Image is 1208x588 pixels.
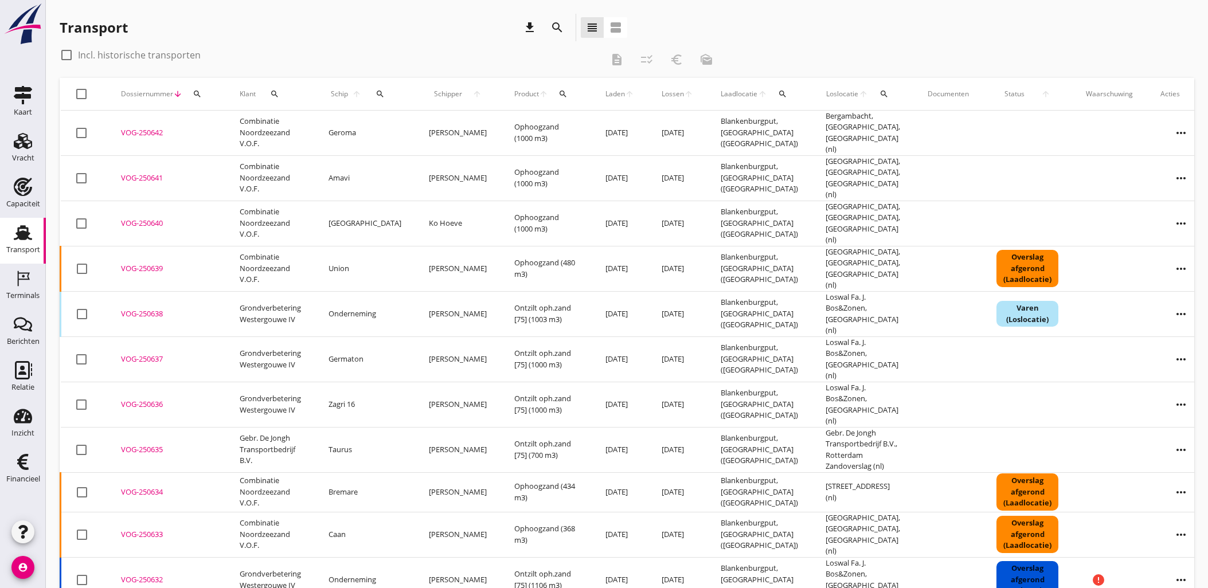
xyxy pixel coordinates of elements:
td: Ontzilt oph.zand [75] (1000 m3) [501,382,592,427]
td: Blankenburgput, [GEOGRAPHIC_DATA] ([GEOGRAPHIC_DATA]) [707,512,812,557]
div: VOG-250638 [121,308,212,320]
i: arrow_upward [684,89,693,99]
div: Klant [240,80,301,108]
td: [GEOGRAPHIC_DATA], [GEOGRAPHIC_DATA], [GEOGRAPHIC_DATA] (nl) [812,201,914,246]
i: search [778,89,787,99]
div: Transport [60,18,128,37]
td: [DATE] [592,155,648,201]
i: more_horiz [1165,343,1197,375]
td: Germaton [315,336,415,382]
i: more_horiz [1165,162,1197,194]
td: [DATE] [592,246,648,291]
i: search [550,21,564,34]
td: Gebr. De Jongh Transportbedrijf B.V. [226,427,315,472]
td: Ko Hoeve [415,201,501,246]
div: VOG-250633 [121,529,212,540]
td: Blankenburgput, [GEOGRAPHIC_DATA] ([GEOGRAPHIC_DATA]) [707,382,812,427]
div: VOG-250642 [121,127,212,139]
td: Taurus [315,427,415,472]
td: Blankenburgput, [GEOGRAPHIC_DATA] ([GEOGRAPHIC_DATA]) [707,111,812,156]
td: Ophoogzand (434 m3) [501,472,592,512]
td: Amavi [315,155,415,201]
td: Loswal Fa. J. Bos&Zonen, [GEOGRAPHIC_DATA] (nl) [812,382,914,427]
td: Blankenburgput, [GEOGRAPHIC_DATA] ([GEOGRAPHIC_DATA]) [707,472,812,512]
div: VOG-250641 [121,173,212,184]
td: Ontzilt oph.zand [75] (1000 m3) [501,336,592,382]
i: arrow_upward [350,89,363,99]
td: Combinatie Noordzeezand V.O.F. [226,246,315,291]
div: Relatie [11,383,34,391]
i: search [193,89,202,99]
td: Ontzilt oph.zand [75] (700 m3) [501,427,592,472]
td: Bergambacht, [GEOGRAPHIC_DATA], [GEOGRAPHIC_DATA] (nl) [812,111,914,156]
i: view_agenda [609,21,623,34]
div: Varen (Loslocatie) [996,301,1058,327]
td: [DATE] [592,201,648,246]
td: Blankenburgput, [GEOGRAPHIC_DATA] ([GEOGRAPHIC_DATA]) [707,291,812,336]
td: [DATE] [592,336,648,382]
i: more_horiz [1165,117,1197,149]
td: Union [315,246,415,291]
td: [DATE] [592,291,648,336]
td: [PERSON_NAME] [415,155,501,201]
td: [DATE] [648,201,707,246]
i: download [523,21,537,34]
td: Ontzilt oph.zand [75] (1003 m3) [501,291,592,336]
td: Grondverbetering Westergouwe IV [226,336,315,382]
i: more_horiz [1165,298,1197,330]
i: account_circle [11,556,34,579]
span: Lossen [662,89,684,99]
div: Acties [1160,89,1202,99]
td: Caan [315,512,415,557]
td: Blankenburgput, [GEOGRAPHIC_DATA] ([GEOGRAPHIC_DATA]) [707,155,812,201]
i: arrow_upward [758,89,768,99]
td: [GEOGRAPHIC_DATA] [315,201,415,246]
i: arrow_upward [859,89,869,99]
td: Ophoogzand (1000 m3) [501,155,592,201]
td: [DATE] [648,155,707,201]
i: arrow_downward [173,89,182,99]
div: Berichten [7,338,40,345]
td: Blankenburgput, [GEOGRAPHIC_DATA] ([GEOGRAPHIC_DATA]) [707,246,812,291]
i: arrow_upward [467,89,487,99]
span: Laden [605,89,625,99]
td: Combinatie Noordzeezand V.O.F. [226,201,315,246]
i: search [558,89,568,99]
span: Loslocatie [826,89,859,99]
i: more_horiz [1165,434,1197,466]
div: Financieel [6,475,40,483]
td: [DATE] [592,427,648,472]
i: search [879,89,889,99]
label: Incl. historische transporten [78,49,201,61]
td: Onderneming [315,291,415,336]
td: [PERSON_NAME] [415,336,501,382]
td: [DATE] [648,472,707,512]
td: Loswal Fa. J. Bos&Zonen, [GEOGRAPHIC_DATA] (nl) [812,336,914,382]
div: VOG-250635 [121,444,212,456]
td: Ophoogzand (480 m3) [501,246,592,291]
td: [DATE] [648,427,707,472]
td: [DATE] [648,111,707,156]
td: [DATE] [592,111,648,156]
td: Blankenburgput, [GEOGRAPHIC_DATA] ([GEOGRAPHIC_DATA]) [707,336,812,382]
div: Inzicht [11,429,34,437]
div: VOG-250637 [121,354,212,365]
td: [PERSON_NAME] [415,472,501,512]
td: Ophoogzand (1000 m3) [501,201,592,246]
div: Transport [6,246,40,253]
td: [PERSON_NAME] [415,512,501,557]
div: Overslag afgerond (Laadlocatie) [996,250,1058,287]
td: [PERSON_NAME] [415,382,501,427]
td: [PERSON_NAME] [415,427,501,472]
td: [GEOGRAPHIC_DATA], [GEOGRAPHIC_DATA], [GEOGRAPHIC_DATA] (nl) [812,246,914,291]
div: Waarschuwing [1086,89,1133,99]
i: search [376,89,385,99]
span: Schipper [429,89,467,99]
td: [PERSON_NAME] [415,291,501,336]
td: Combinatie Noordzeezand V.O.F. [226,155,315,201]
td: [DATE] [648,336,707,382]
i: arrow_upward [1033,89,1059,99]
td: Zagri 16 [315,382,415,427]
div: Overslag afgerond (Laadlocatie) [996,473,1058,511]
div: Kaart [14,108,32,116]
